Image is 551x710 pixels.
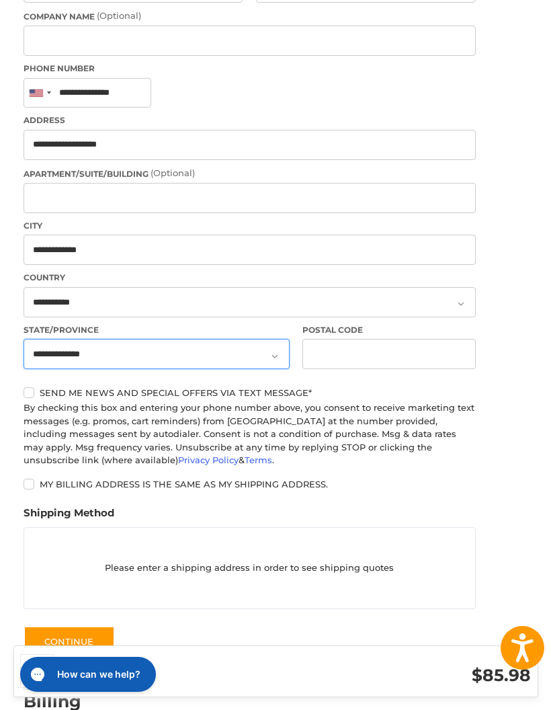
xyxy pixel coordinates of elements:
[24,401,476,467] div: By checking this box and entering your phone number above, you consent to receive marketing text ...
[151,167,195,178] small: (Optional)
[24,79,55,108] div: United States: +1
[24,506,114,527] legend: Shipping Method
[24,324,290,336] label: State/Province
[24,272,476,284] label: Country
[24,220,476,232] label: City
[24,387,476,398] label: Send me news and special offers via text message*
[97,10,141,21] small: (Optional)
[24,626,115,657] button: Continue
[245,455,272,465] a: Terms
[67,662,299,677] h3: 4 Items
[178,455,239,465] a: Privacy Policy
[24,114,476,126] label: Address
[24,479,476,489] label: My billing address is the same as my shipping address.
[13,652,160,697] iframe: Gorgias live chat messenger
[24,63,476,75] label: Phone Number
[24,555,475,582] p: Please enter a shipping address in order to see shipping quotes
[24,167,476,180] label: Apartment/Suite/Building
[24,9,476,23] label: Company Name
[302,324,476,336] label: Postal Code
[299,665,531,686] h3: $85.98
